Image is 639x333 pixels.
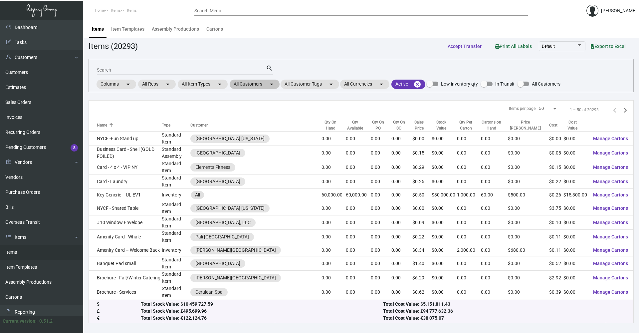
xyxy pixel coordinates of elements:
[195,274,276,281] div: [PERSON_NAME][GEOGRAPHIC_DATA]
[391,299,412,314] td: 0.00
[412,285,432,299] td: $0.62
[457,146,481,160] td: 0.00
[89,285,162,299] td: Brochure - Services
[593,261,628,266] span: Manage Cartons
[391,271,412,285] td: 0.00
[371,174,392,189] td: 0.00
[508,119,543,131] div: Price [PERSON_NAME]
[39,318,53,325] div: 0.51.2
[89,271,162,285] td: Brochure - Fall/Winter Catering
[162,230,190,244] td: Standard Item
[321,201,346,215] td: 0.00
[124,80,132,88] mat-icon: arrow_drop_down
[162,160,190,174] td: Standard Item
[563,256,588,271] td: $0.00
[377,80,385,88] mat-icon: arrow_drop_down
[481,146,508,160] td: 0.00
[432,146,457,160] td: $0.00
[321,285,346,299] td: 0.00
[391,215,412,230] td: 0.00
[412,119,432,131] div: Sales Price
[563,230,588,244] td: $0.00
[588,189,633,201] button: Manage Cartons
[508,299,549,314] td: $0.00
[412,119,426,131] div: Sales Price
[346,119,371,131] div: Qty Available
[391,230,412,244] td: 0.00
[97,315,141,322] div: €
[508,174,549,189] td: $0.00
[432,174,457,189] td: $0.00
[89,201,162,215] td: NYCF - Shared Table
[89,244,162,256] td: Amenity Card – Welcome Back
[195,164,230,171] div: Elements Fitness
[97,80,136,89] mat-chip: Columns
[481,230,508,244] td: 0.00
[508,256,549,271] td: $0.00
[162,285,190,299] td: Standard Item
[432,201,457,215] td: $0.00
[412,189,432,201] td: $0.50
[432,132,457,146] td: $0.00
[588,161,633,173] button: Manage Cartons
[481,244,508,256] td: 0.00
[195,247,276,254] div: [PERSON_NAME][GEOGRAPHIC_DATA]
[593,150,628,156] span: Manage Cartons
[89,40,138,52] div: Items (20293)
[588,202,633,214] button: Manage Cartons
[206,26,223,33] div: Cartons
[371,132,392,146] td: 0.00
[588,272,633,284] button: Manage Cartons
[588,231,633,243] button: Manage Cartons
[321,119,346,131] div: Qty On Hand
[141,301,383,308] div: Total Stock Value: $10,459,727.59
[195,178,240,185] div: [GEOGRAPHIC_DATA]
[346,299,371,314] td: 0.00
[413,80,421,88] mat-icon: cancel
[549,132,563,146] td: $0.00
[321,119,340,131] div: Qty On Hand
[391,201,412,215] td: 0.00
[601,7,637,14] div: [PERSON_NAME]
[593,234,628,239] span: Manage Cartons
[371,160,392,174] td: 0.00
[588,286,633,298] button: Manage Cartons
[346,256,371,271] td: 0.00
[138,80,176,89] mat-chip: All Reps
[508,201,549,215] td: $0.00
[346,230,371,244] td: 0.00
[97,122,162,128] div: Name
[321,189,346,201] td: 60,000.00
[481,174,508,189] td: 0.00
[321,146,346,160] td: 0.00
[391,119,412,131] div: Qty On SO
[383,308,625,315] div: Total Cost Value: £94,777,632.36
[89,230,162,244] td: Amenity Card - Whale
[432,160,457,174] td: $0.00
[509,106,536,112] div: Items per page:
[593,192,628,197] span: Manage Cartons
[539,107,558,111] mat-select: Items per page:
[593,289,628,295] span: Manage Cartons
[97,301,141,308] div: $
[481,160,508,174] td: 0.00
[563,119,582,131] div: Cost Value
[593,205,628,211] span: Manage Cartons
[281,80,339,89] mat-chip: All Customer Tags
[391,146,412,160] td: 0.00
[457,271,481,285] td: 0.00
[371,244,392,256] td: 0.00
[549,299,563,314] td: $0.00
[321,299,346,314] td: 0.00
[457,244,481,256] td: 2,000.00
[195,135,265,142] div: [GEOGRAPHIC_DATA] [US_STATE]
[391,160,412,174] td: 0.00
[162,132,190,146] td: Standard Item
[195,233,249,240] div: Pali [GEOGRAPHIC_DATA]
[371,256,392,271] td: 0.00
[162,244,190,256] td: Inventory
[321,230,346,244] td: 0.00
[588,257,633,269] button: Manage Cartons
[457,256,481,271] td: 0.00
[327,80,335,88] mat-icon: arrow_drop_down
